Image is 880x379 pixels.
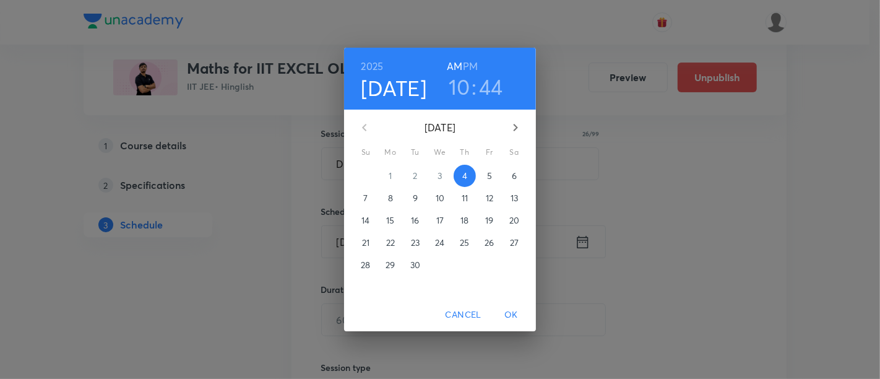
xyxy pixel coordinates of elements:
[463,58,478,75] button: PM
[441,303,486,326] button: Cancel
[404,146,426,159] span: Tu
[429,209,451,232] button: 17
[509,214,519,227] p: 20
[386,259,395,271] p: 29
[454,232,476,254] button: 25
[386,237,395,249] p: 22
[496,307,526,323] span: OK
[429,146,451,159] span: We
[361,259,370,271] p: 28
[429,232,451,254] button: 24
[503,146,525,159] span: Sa
[404,232,426,254] button: 23
[512,170,517,182] p: 6
[355,146,377,159] span: Su
[355,232,377,254] button: 21
[363,192,368,204] p: 7
[435,237,444,249] p: 24
[379,120,501,135] p: [DATE]
[478,209,501,232] button: 19
[485,237,494,249] p: 26
[355,254,377,276] button: 28
[379,146,402,159] span: Mo
[379,187,402,209] button: 8
[454,146,476,159] span: Th
[454,165,476,187] button: 4
[454,209,476,232] button: 18
[503,187,525,209] button: 13
[355,187,377,209] button: 7
[362,237,369,249] p: 21
[355,209,377,232] button: 14
[486,192,493,204] p: 12
[388,192,393,204] p: 8
[478,232,501,254] button: 26
[485,214,493,227] p: 19
[379,232,402,254] button: 22
[436,214,444,227] p: 17
[404,209,426,232] button: 16
[410,259,420,271] p: 30
[361,214,369,227] p: 14
[503,209,525,232] button: 20
[449,74,470,100] button: 10
[386,214,394,227] p: 15
[472,74,477,100] h3: :
[379,254,402,276] button: 29
[361,58,384,75] button: 2025
[413,192,418,204] p: 9
[404,254,426,276] button: 30
[447,58,462,75] button: AM
[487,170,492,182] p: 5
[460,237,469,249] p: 25
[478,187,501,209] button: 12
[503,232,525,254] button: 27
[478,146,501,159] span: Fr
[503,165,525,187] button: 6
[462,192,468,204] p: 11
[491,303,531,326] button: OK
[429,187,451,209] button: 10
[478,165,501,187] button: 5
[462,170,467,182] p: 4
[510,237,519,249] p: 27
[411,214,419,227] p: 16
[379,209,402,232] button: 15
[479,74,503,100] button: 44
[446,307,481,323] span: Cancel
[454,187,476,209] button: 11
[411,237,420,249] p: 23
[511,192,518,204] p: 13
[460,214,468,227] p: 18
[361,75,427,101] button: [DATE]
[436,192,444,204] p: 10
[404,187,426,209] button: 9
